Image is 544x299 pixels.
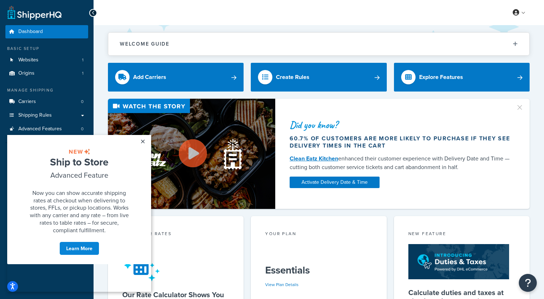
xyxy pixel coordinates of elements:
a: Create Rules [251,63,386,92]
div: Resources [5,148,88,154]
span: Websites [18,57,38,63]
a: Help Docs [5,196,88,209]
a: Analytics [5,183,88,196]
li: Origins [5,67,88,80]
div: Manage Shipping [5,87,88,93]
span: Carriers [18,99,36,105]
div: Test your rates [122,230,229,239]
a: Explore Features [394,63,530,92]
li: Websites [5,53,88,67]
span: Advanced Features [18,126,62,132]
li: Carriers [5,95,88,108]
li: Advanced Features [5,122,88,136]
button: Welcome Guide [108,33,529,55]
a: Advanced Features0 [5,122,88,136]
span: Dashboard [18,29,43,35]
div: New Feature [408,230,515,239]
a: Websites1 [5,53,88,67]
a: Carriers0 [5,95,88,108]
a: Clean Eatz Kitchen [290,154,338,163]
div: 60.7% of customers are more likely to purchase if they see delivery times in the cart [290,135,511,149]
a: View Plan Details [265,281,299,288]
div: Basic Setup [5,46,88,52]
h5: Essentials [265,265,372,276]
div: Add Carriers [133,72,166,82]
a: Marketplace [5,169,88,182]
span: Now you can show accurate shipping rates at checkout when delivering to stores, FFLs, or pickup l... [23,54,122,99]
span: 0 [81,126,83,132]
div: Did you know? [290,120,511,130]
div: Create Rules [276,72,309,82]
a: Shipping Rules [5,109,88,122]
a: Test Your Rates [5,156,88,169]
span: 1 [82,70,83,76]
h2: Welcome Guide [120,41,169,47]
a: Learn More [52,107,92,120]
div: Your Plan [265,230,372,239]
span: Advanced Feature [43,35,101,45]
span: 1 [82,57,83,63]
a: Activate Delivery Date & Time [290,177,380,188]
a: Origins1 [5,67,88,80]
div: enhanced their customer experience with Delivery Date and Time — cutting both customer service ti... [290,154,511,172]
a: Add Carriers [108,63,244,92]
span: 0 [81,99,83,105]
img: Video thumbnail [108,99,275,209]
span: Ship to Store [43,20,101,34]
a: Dashboard [5,25,88,38]
button: Open Resource Center [519,274,537,292]
span: Shipping Rules [18,112,52,118]
div: Explore Features [419,72,463,82]
span: Origins [18,70,35,76]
